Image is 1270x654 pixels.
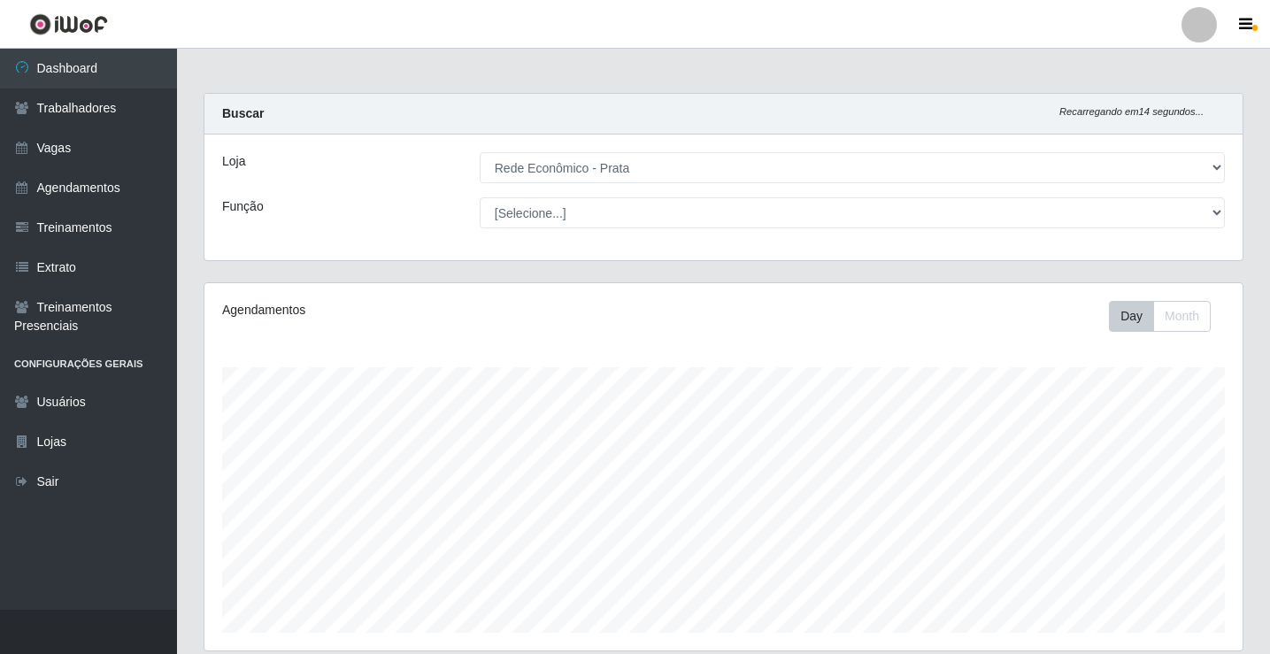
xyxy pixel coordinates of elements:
[1109,301,1154,332] button: Day
[29,13,108,35] img: CoreUI Logo
[1153,301,1211,332] button: Month
[222,152,245,171] label: Loja
[1109,301,1211,332] div: First group
[1059,106,1204,117] i: Recarregando em 14 segundos...
[1109,301,1225,332] div: Toolbar with button groups
[222,197,264,216] label: Função
[222,301,625,319] div: Agendamentos
[222,106,264,120] strong: Buscar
